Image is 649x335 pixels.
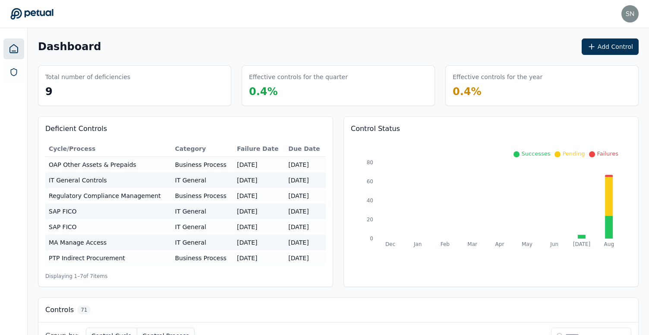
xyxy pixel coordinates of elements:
h3: Control Status [351,124,631,134]
tspan: Dec [385,241,395,247]
tspan: Feb [441,241,450,247]
td: [DATE] [233,188,285,204]
span: Successes [521,150,550,157]
td: [DATE] [233,157,285,173]
h3: Deficient Controls [45,124,326,134]
tspan: Mar [467,241,477,247]
span: 71 [77,306,91,314]
td: IT General [172,204,234,219]
h3: Controls [45,305,74,315]
tspan: Aug [604,241,614,247]
span: 0.4 % [453,86,482,98]
a: SOC 1 Reports [4,63,23,82]
td: Regulatory Compliance Management [45,188,172,204]
h3: Effective controls for the quarter [249,73,348,81]
td: MA Manage Access [45,235,172,250]
th: Cycle/Process [45,141,172,157]
tspan: Jan [413,241,422,247]
span: Failures [597,150,618,157]
td: [DATE] [285,250,326,266]
span: 0.4 % [249,86,278,98]
th: Category [172,141,234,157]
td: [DATE] [285,235,326,250]
td: [DATE] [233,219,285,235]
tspan: Apr [495,241,504,247]
th: Failure Date [233,141,285,157]
td: [DATE] [285,172,326,188]
button: Add Control [582,38,639,55]
td: Business Process [172,250,234,266]
h3: Total number of deficiencies [45,73,130,81]
span: 9 [45,86,53,98]
td: Business Process [172,188,234,204]
td: [DATE] [233,172,285,188]
td: [DATE] [233,250,285,266]
td: [DATE] [233,204,285,219]
tspan: 60 [367,179,373,185]
img: snir+klaviyo@petual.ai [621,5,639,22]
td: [DATE] [285,204,326,219]
tspan: 20 [367,217,373,223]
td: [DATE] [233,235,285,250]
tspan: 80 [367,160,373,166]
tspan: 40 [367,198,373,204]
td: [DATE] [285,188,326,204]
td: IT General [172,172,234,188]
td: IT General Controls [45,172,172,188]
td: OAP Other Assets & Prepaids [45,157,172,173]
a: Go to Dashboard [10,8,54,20]
tspan: Jun [550,241,558,247]
a: Dashboard [3,38,24,59]
th: Due Date [285,141,326,157]
td: IT General [172,235,234,250]
td: [DATE] [285,157,326,173]
tspan: [DATE] [573,241,591,247]
td: Business Process [172,157,234,173]
td: PTP Indirect Procurement [45,250,172,266]
h3: Effective controls for the year [453,73,542,81]
td: SAP FICO [45,219,172,235]
td: SAP FICO [45,204,172,219]
span: Pending [562,150,585,157]
tspan: 0 [370,236,373,242]
td: IT General [172,219,234,235]
td: [DATE] [285,219,326,235]
tspan: May [522,241,532,247]
h1: Dashboard [38,40,101,54]
span: Displaying 1– 7 of 7 items [45,273,107,280]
